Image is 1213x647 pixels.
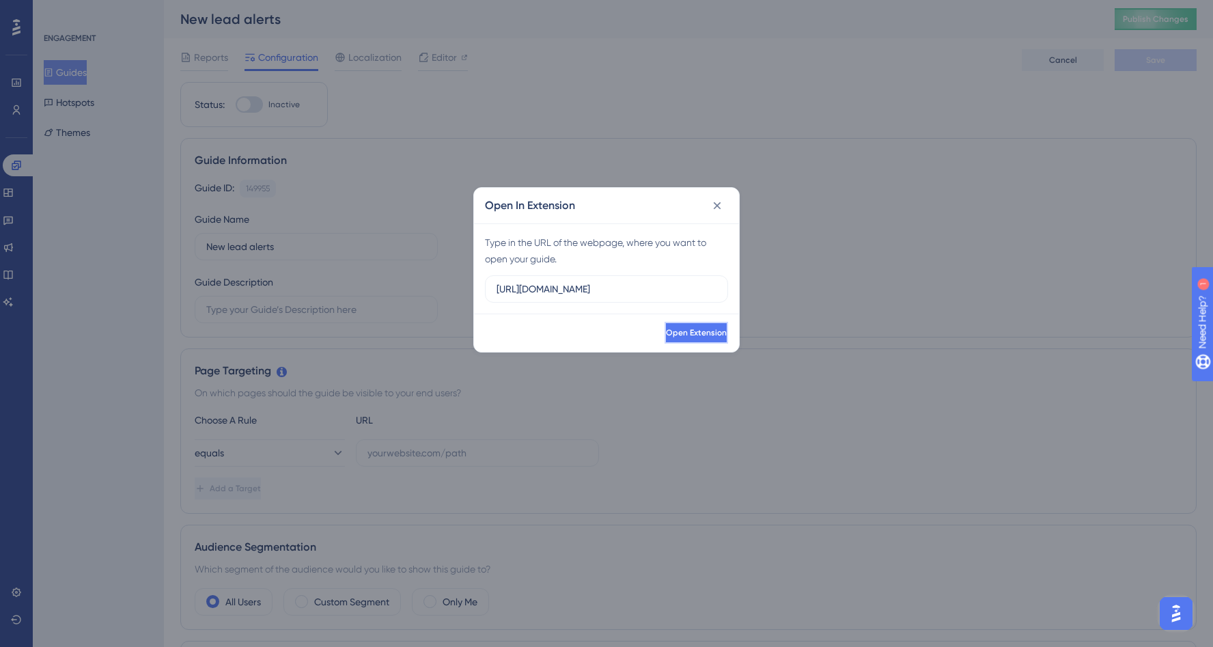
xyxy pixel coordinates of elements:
[485,234,728,267] div: Type in the URL of the webpage, where you want to open your guide.
[666,327,727,338] span: Open Extension
[95,7,99,18] div: 1
[497,281,716,297] input: URL
[32,3,85,20] span: Need Help?
[485,197,575,214] h2: Open In Extension
[1156,593,1197,634] iframe: UserGuiding AI Assistant Launcher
